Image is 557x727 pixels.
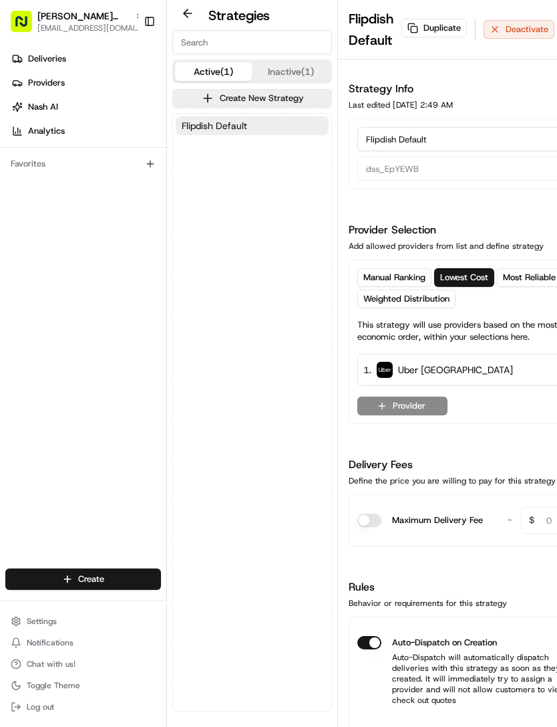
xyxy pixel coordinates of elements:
div: Add allowed providers from list and define strategy [349,241,544,251]
span: Manual Ranking [363,272,425,284]
span: Create [78,573,104,585]
a: Providers [5,72,166,94]
button: Lowest Cost [434,268,494,287]
img: uber-new-logo.jpeg [377,362,393,378]
span: Nash AI [28,101,58,113]
button: Inactive (1) [252,62,330,81]
span: Toggle Theme [27,680,80,691]
button: Flipdish Default [176,116,329,135]
button: Provider [357,397,447,415]
button: Create New Strategy [172,89,332,108]
span: Notifications [27,637,73,648]
button: Manual Ranking [357,268,431,287]
button: Create [5,568,161,590]
span: Flipdish Default [182,119,247,132]
div: Last edited [DATE] 2:49 AM [349,100,453,110]
span: Providers [28,77,65,89]
button: Log out [5,698,161,716]
span: $ [524,509,540,536]
span: Uber [GEOGRAPHIC_DATA] [398,363,513,377]
a: Nash AI [5,96,166,118]
h1: Rules [349,579,507,595]
span: Settings [27,616,57,627]
button: Chat with us! [5,655,161,673]
input: Search [172,30,332,54]
button: Deactivate [484,20,554,39]
button: Settings [5,612,161,631]
label: Auto-Dispatch on Creation [392,636,497,649]
span: Most Reliable [503,272,556,284]
div: Favorites [5,153,161,175]
div: Behavior or requirements for this strategy [349,598,507,609]
span: Lowest Cost [440,272,488,284]
h1: Flipdish Default [349,8,393,51]
span: Chat with us! [27,659,75,669]
button: Notifications [5,633,161,652]
a: Analytics [5,120,166,142]
button: Duplicate [401,19,467,37]
h1: Provider Selection [349,222,544,238]
div: Define the price you are willing to pay for this strategy [349,476,556,486]
button: Active (1) [175,62,252,81]
h1: Delivery Fees [349,457,556,473]
span: Analytics [28,125,65,137]
span: Log out [27,702,54,712]
span: Deliveries [28,53,66,65]
div: 1 . [363,362,513,377]
label: Maximum Delivery Fee [392,514,483,527]
span: Weighted Distribution [363,293,449,305]
a: Deliveries [5,48,166,70]
button: [EMAIL_ADDRESS][DOMAIN_NAME] [37,23,144,33]
h2: Strategies [208,6,270,25]
button: Toggle Theme [5,676,161,695]
button: [PERSON_NAME][GEOGRAPHIC_DATA] - [GEOGRAPHIC_DATA][EMAIL_ADDRESS][DOMAIN_NAME] [5,5,138,37]
button: Weighted Distribution [357,290,455,308]
h1: Strategy Info [349,81,453,97]
button: [PERSON_NAME][GEOGRAPHIC_DATA] - [GEOGRAPHIC_DATA] [37,9,130,23]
